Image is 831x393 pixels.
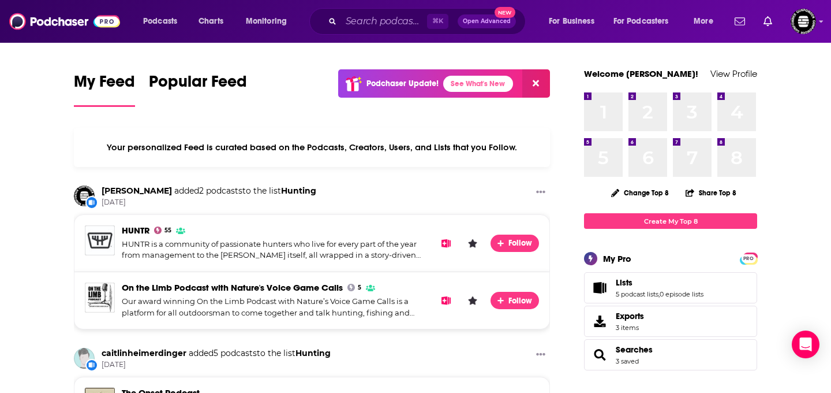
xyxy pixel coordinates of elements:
[791,9,816,34] span: Logged in as KarinaSabol
[85,359,98,372] div: New List
[458,14,516,28] button: Open AdvancedNew
[189,348,257,358] span: added 5 podcasts
[135,12,192,31] button: open menu
[102,198,316,207] span: [DATE]
[74,186,95,206] img: Karina Sabol
[74,72,135,98] span: My Feed
[616,311,644,321] span: Exports
[694,13,713,29] span: More
[616,357,639,365] a: 3 saved
[531,186,550,200] button: Show More Button
[710,68,757,79] a: View Profile
[759,12,777,31] a: Show notifications dropdown
[358,286,361,290] span: 5
[616,324,644,332] span: 3 items
[74,128,550,167] div: Your personalized Feed is curated based on the Podcasts, Creators, Users, and Lists that you Follow.
[122,239,428,261] div: HUNTR is a community of passionate hunters who live for every part of the year from management to...
[164,228,171,233] span: 55
[584,272,757,303] span: Lists
[191,12,230,31] a: Charts
[320,8,537,35] div: Search podcasts, credits, & more...
[791,9,816,34] img: User Profile
[491,292,539,309] button: Follow
[604,186,676,200] button: Change Top 8
[742,254,755,263] span: PRO
[549,13,594,29] span: For Business
[463,18,511,24] span: Open Advanced
[102,186,316,196] h3: to the list
[122,282,343,293] a: On the Limb Podcast with Nature's Voice Game Calls
[347,284,361,291] a: 5
[102,360,331,370] span: [DATE]
[174,186,242,196] span: added 2 podcasts
[199,13,223,29] span: Charts
[295,348,331,358] a: Hunting
[588,280,611,296] a: Lists
[437,292,455,309] button: Add to List
[495,7,515,18] span: New
[531,348,550,362] button: Show More Button
[85,225,115,255] img: HUNTR
[686,12,728,31] button: open menu
[584,68,698,79] a: Welcome [PERSON_NAME]!
[685,181,737,204] button: Share Top 8
[616,277,632,288] span: Lists
[74,72,135,107] a: My Feed
[584,213,757,229] a: Create My Top 8
[791,9,816,34] button: Show profile menu
[246,13,287,29] span: Monitoring
[85,283,115,313] img: On the Limb Podcast with Nature's Voice Game Calls
[281,186,316,196] a: Hunting
[541,12,609,31] button: open menu
[660,290,703,298] a: 0 episode lists
[149,72,247,98] span: Popular Feed
[742,254,755,262] a: PRO
[508,238,533,248] span: Follow
[366,79,439,88] p: Podchaser Update!
[491,235,539,252] button: Follow
[792,331,819,358] div: Open Intercom Messenger
[443,76,513,92] a: See What's New
[437,235,455,252] button: Add to List
[85,196,98,209] div: New List
[584,306,757,337] a: Exports
[603,253,631,264] div: My Pro
[143,13,177,29] span: Podcasts
[616,277,703,288] a: Lists
[584,339,757,370] span: Searches
[588,313,611,329] span: Exports
[102,186,172,196] a: Karina Sabol
[606,12,686,31] button: open menu
[102,348,331,359] h3: to the list
[508,296,533,306] span: Follow
[122,225,149,236] a: HUNTR
[730,12,750,31] a: Show notifications dropdown
[616,290,658,298] a: 5 podcast lists
[9,10,120,32] img: Podchaser - Follow, Share and Rate Podcasts
[658,290,660,298] span: ,
[427,14,448,29] span: ⌘ K
[149,72,247,107] a: Popular Feed
[464,235,481,252] button: Leave a Rating
[122,296,428,318] div: Our award winning On the Limb Podcast with Nature’s Voice Game Calls is a platform for all outdoo...
[464,292,481,309] button: Leave a Rating
[74,348,95,369] img: caitlinheimerdinger
[154,227,171,234] a: 55
[102,348,186,358] a: caitlinheimerdinger
[616,344,653,355] a: Searches
[588,347,611,363] a: Searches
[341,12,427,31] input: Search podcasts, credits, & more...
[238,12,302,31] button: open menu
[613,13,669,29] span: For Podcasters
